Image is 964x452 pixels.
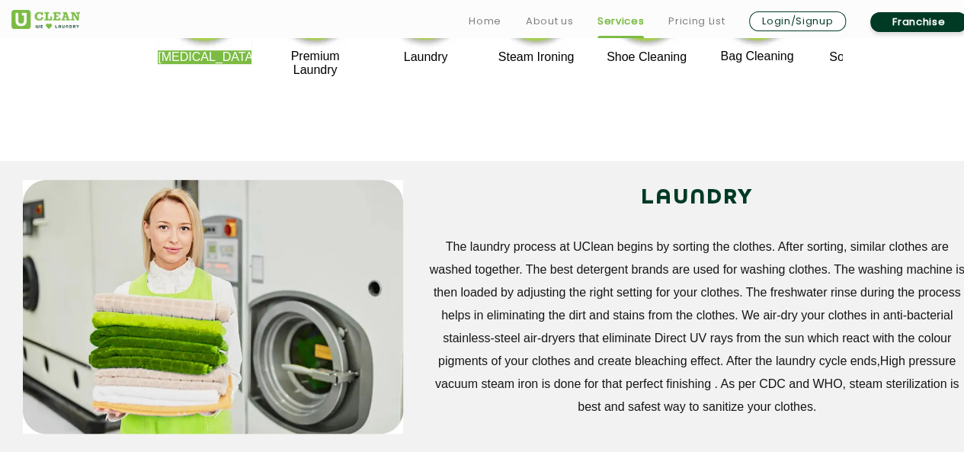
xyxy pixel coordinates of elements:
[668,12,725,30] a: Pricing List
[268,50,362,77] p: Premium Laundry
[11,10,80,29] img: UClean Laundry and Dry Cleaning
[821,50,914,64] p: Sofa Cleaning
[600,50,693,64] p: Shoe Cleaning
[469,12,501,30] a: Home
[710,50,804,63] p: Bag Cleaning
[749,11,846,31] a: Login/Signup
[379,50,472,64] p: Laundry
[489,50,583,64] p: Steam Ironing
[597,12,644,30] a: Services
[158,50,251,64] p: [MEDICAL_DATA]
[526,12,573,30] a: About us
[23,180,403,434] img: service_main_image_11zon.webp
